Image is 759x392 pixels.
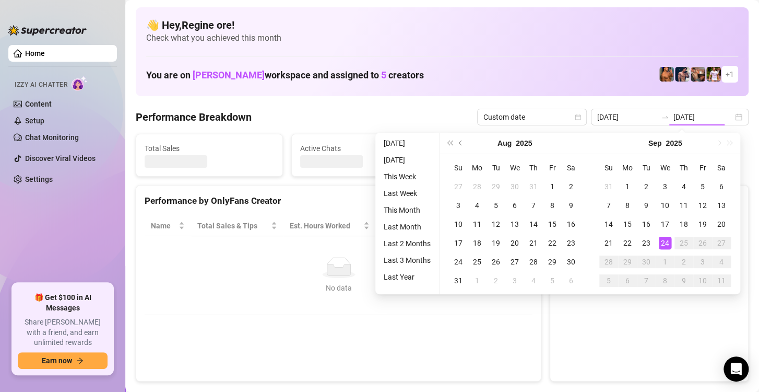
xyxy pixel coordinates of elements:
[483,109,580,125] span: Custom date
[446,216,532,236] th: Chat Conversion
[197,220,269,232] span: Total Sales & Tips
[376,216,446,236] th: Sales / Hour
[673,111,733,123] input: End date
[661,113,669,121] span: swap-right
[381,70,386,80] span: 5
[25,175,53,183] a: Settings
[724,356,749,382] div: Open Intercom Messenger
[25,133,79,142] a: Chat Monitoring
[659,67,674,82] img: JG
[76,357,84,364] span: arrow-right
[146,18,738,32] h4: 👋 Hey, Regine ore !
[25,100,52,108] a: Content
[290,220,362,232] div: Est. Hours Worked
[146,32,738,44] span: Check what you achieved this month
[382,220,432,232] span: Sales / Hour
[726,68,734,80] span: + 1
[136,110,252,124] h4: Performance Breakdown
[145,216,191,236] th: Name
[300,143,430,154] span: Active Chats
[18,293,108,313] span: 🎁 Get $100 in AI Messages
[145,194,532,208] div: Performance by OnlyFans Creator
[25,154,96,163] a: Discover Viral Videos
[193,70,265,80] span: [PERSON_NAME]
[42,356,72,365] span: Earn now
[145,143,274,154] span: Total Sales
[455,143,585,154] span: Messages Sent
[575,114,581,120] span: calendar
[661,113,669,121] span: to
[675,67,690,82] img: Axel
[706,67,721,82] img: Hector
[597,111,657,123] input: Start date
[146,70,424,81] h1: You are on workspace and assigned to creators
[72,76,88,91] img: AI Chatter
[25,49,45,57] a: Home
[151,220,176,232] span: Name
[25,117,44,125] a: Setup
[15,80,67,90] span: Izzy AI Chatter
[8,25,87,36] img: logo-BBDzfeDw.svg
[691,67,705,82] img: Osvaldo
[18,317,108,348] span: Share [PERSON_NAME] with a friend, and earn unlimited rewards
[18,352,108,369] button: Earn nowarrow-right
[559,194,740,208] div: Sales by OnlyFans Creator
[191,216,283,236] th: Total Sales & Tips
[453,220,518,232] span: Chat Conversion
[155,282,522,294] div: No data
